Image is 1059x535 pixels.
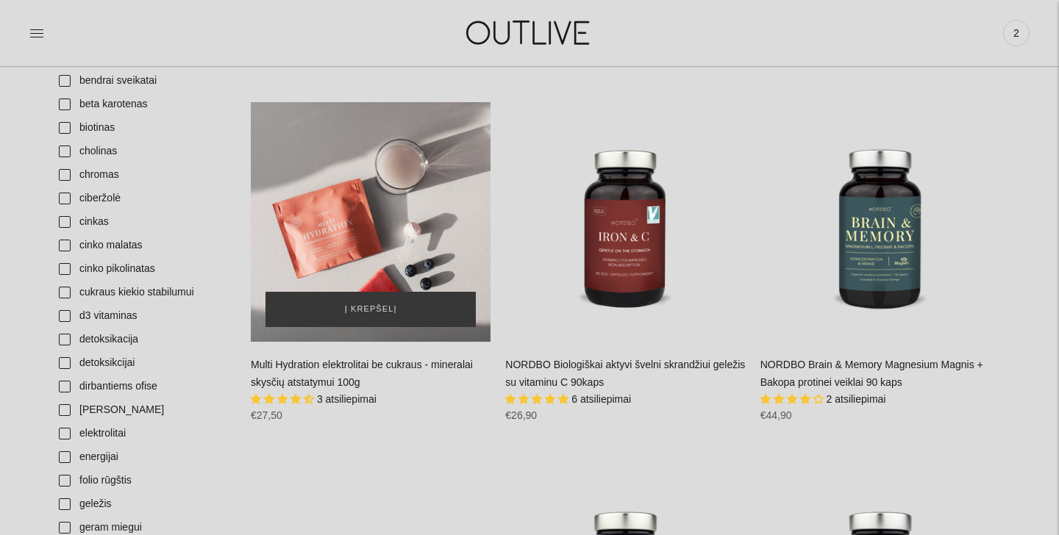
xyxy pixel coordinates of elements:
a: NORDBO Biologiškai aktyvi švelni skrandžiui geležis su vitaminu C 90kaps [505,102,745,342]
a: detoksikacija [50,328,236,351]
a: Multi Hydration elektrolitai be cukraus - mineralai skysčių atstatymui 100g [251,359,473,388]
a: 2 [1003,17,1030,49]
a: Multi Hydration elektrolitai be cukraus - mineralai skysčių atstatymui 100g [251,102,491,342]
a: [PERSON_NAME] [50,398,236,422]
span: 2 atsiliepimai [827,393,886,405]
a: cinko pikolinatas [50,257,236,281]
span: 3 atsiliepimai [317,393,377,405]
img: OUTLIVE [438,7,621,58]
a: d3 vitaminas [50,304,236,328]
a: chromas [50,163,236,187]
a: detoksikcijai [50,351,236,375]
span: €26,90 [505,409,537,421]
a: cinkas [50,210,236,234]
a: cholinas [50,140,236,163]
a: beta karotenas [50,93,236,116]
a: bendrai sveikatai [50,69,236,93]
a: cinko malatas [50,234,236,257]
a: biotinas [50,116,236,140]
a: NORDBO Brain & Memory Magnesium Magnis + Bakopa protinei veiklai 90 kaps [760,359,983,388]
a: folio rūgštis [50,469,236,492]
span: 4.67 stars [251,393,317,405]
a: NORDBO Biologiškai aktyvi švelni skrandžiui geležis su vitaminu C 90kaps [505,359,745,388]
a: NORDBO Brain & Memory Magnesium Magnis + Bakopa protinei veiklai 90 kaps [760,102,1000,342]
span: 2 [1006,23,1027,43]
a: elektrolitai [50,422,236,445]
a: cukraus kiekio stabilumui [50,281,236,304]
span: €44,90 [760,409,792,421]
span: €27,50 [251,409,282,421]
a: dirbantiems ofise [50,375,236,398]
span: 4.00 stars [760,393,827,405]
span: Į krepšelį [345,302,397,317]
span: 5.00 stars [505,393,571,405]
a: energijai [50,445,236,469]
a: geležis [50,492,236,516]
a: ciberžolė [50,187,236,210]
button: Į krepšelį [265,292,476,327]
span: 6 atsiliepimai [571,393,631,405]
